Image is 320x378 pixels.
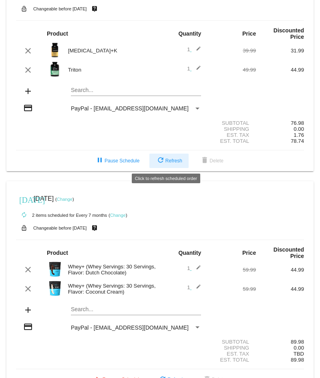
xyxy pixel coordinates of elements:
small: Changeable before [DATE] [33,6,87,11]
span: 1 [187,265,201,271]
mat-icon: lock_open [19,223,29,233]
img: Image-1l-Whey-2lb-Coconut-Cream-Pie-1000x1000-1.png [47,280,63,296]
small: ( ) [109,213,127,218]
div: 89.98 [256,339,304,345]
mat-icon: edit [191,284,201,294]
mat-icon: [DATE] [19,194,29,204]
mat-icon: add [23,305,33,315]
small: ( ) [55,197,74,202]
div: Shipping [208,345,256,351]
strong: Quantity [178,250,201,256]
span: 0.00 [294,345,304,351]
strong: Product [47,250,68,256]
strong: Discounted Price [274,27,304,40]
mat-icon: delete [200,156,209,166]
input: Search... [71,306,201,313]
button: Delete [193,154,230,168]
div: 59.99 [208,267,256,273]
mat-icon: clear [23,284,33,294]
div: 44.99 [256,67,304,73]
mat-select: Payment Method [71,105,201,112]
a: Change [110,213,126,218]
button: Pause Schedule [89,154,146,168]
div: Triton [64,67,160,73]
div: Subtotal [208,339,256,345]
small: Changeable before [DATE] [33,226,87,230]
div: [MEDICAL_DATA]+K [64,48,160,54]
div: 39.99 [208,48,256,54]
mat-icon: clear [23,46,33,56]
strong: Product [47,30,68,37]
strong: Quantity [178,30,201,37]
div: 44.99 [256,286,304,292]
mat-icon: credit_card [23,322,33,332]
span: 89.98 [291,357,304,363]
span: Delete [200,158,223,164]
div: 44.99 [256,267,304,273]
img: Image-1-Carousel-Vitamin-DK-Photoshoped-1000x1000-1.png [47,42,63,58]
mat-icon: lock_open [19,4,29,14]
mat-icon: refresh [156,156,165,166]
mat-icon: live_help [90,223,99,233]
span: 78.74 [291,138,304,144]
mat-icon: live_help [90,4,99,14]
span: 1 [187,46,201,52]
div: Est. Tax [208,132,256,138]
mat-icon: clear [23,265,33,274]
input: Search... [71,87,201,94]
div: Est. Total [208,138,256,144]
span: TBD [294,351,304,357]
div: 76.98 [256,120,304,126]
img: Image-1-Carousel-Triton-Transp.png [47,61,63,77]
mat-icon: add [23,86,33,96]
strong: Price [242,30,256,37]
span: 1 [187,284,201,290]
mat-icon: autorenew [19,210,29,220]
div: Whey+ (Whey Servings: 30 Servings, Flavor: Coconut Cream) [64,283,160,295]
strong: Discounted Price [274,246,304,259]
div: 31.99 [256,48,304,54]
div: Est. Total [208,357,256,363]
mat-icon: clear [23,65,33,75]
div: Subtotal [208,120,256,126]
small: 2 items scheduled for Every 7 months [16,213,107,218]
mat-icon: edit [191,265,201,274]
span: Pause Schedule [95,158,139,164]
button: Refresh [149,154,189,168]
span: 0.00 [294,126,304,132]
mat-icon: edit [191,65,201,75]
mat-icon: pause [95,156,105,166]
div: Est. Tax [208,351,256,357]
span: 1 [187,66,201,72]
span: PayPal - [EMAIL_ADDRESS][DOMAIN_NAME] [71,105,189,112]
strong: Price [242,250,256,256]
span: 1.76 [294,132,304,138]
mat-select: Payment Method [71,324,201,331]
span: Refresh [156,158,182,164]
img: Image-1-Carousel-Whey-2lb-Dutch-Chocolate-no-badge-Transp.png [47,261,63,277]
mat-icon: edit [191,46,201,56]
div: 49.99 [208,67,256,73]
div: Whey+ (Whey Servings: 30 Servings, Flavor: Dutch Chocolate) [64,264,160,276]
div: 59.99 [208,286,256,292]
a: Change [57,197,72,202]
div: Shipping [208,126,256,132]
mat-icon: credit_card [23,103,33,113]
span: PayPal - [EMAIL_ADDRESS][DOMAIN_NAME] [71,324,189,331]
